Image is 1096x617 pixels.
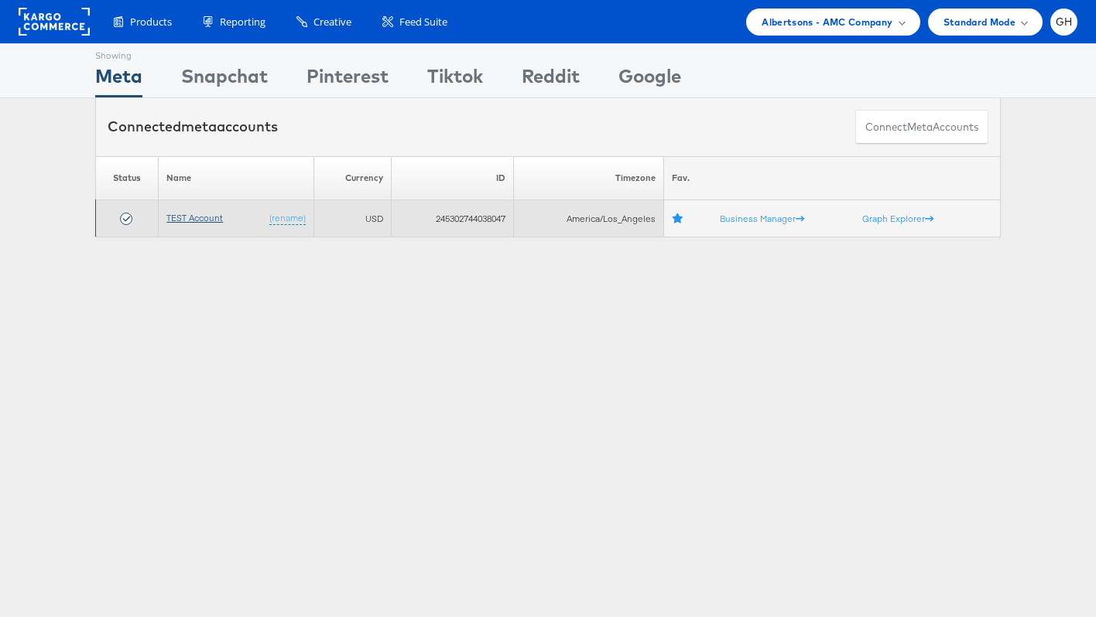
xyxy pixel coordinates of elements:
[166,212,223,223] a: TEST Account
[314,200,392,237] td: USD
[944,14,1016,30] span: Standard Mode
[762,14,892,30] span: Albertsons - AMC Company
[95,44,142,63] div: Showing
[96,156,159,200] th: Status
[399,15,447,29] span: Feed Suite
[220,15,265,29] span: Reporting
[130,15,172,29] span: Products
[314,156,392,200] th: Currency
[855,110,988,145] button: ConnectmetaAccounts
[862,213,933,224] a: Graph Explorer
[392,200,514,237] td: 245302744038047
[514,200,664,237] td: America/Los_Angeles
[313,15,351,29] span: Creative
[307,63,389,97] div: Pinterest
[1056,17,1073,27] span: GH
[514,156,664,200] th: Timezone
[618,63,681,97] div: Google
[427,63,483,97] div: Tiktok
[108,117,278,137] div: Connected accounts
[181,63,268,97] div: Snapchat
[522,63,580,97] div: Reddit
[181,118,217,135] span: meta
[720,213,804,224] a: Business Manager
[907,120,933,135] span: meta
[95,63,142,97] div: Meta
[159,156,314,200] th: Name
[392,156,514,200] th: ID
[269,212,306,225] a: (rename)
